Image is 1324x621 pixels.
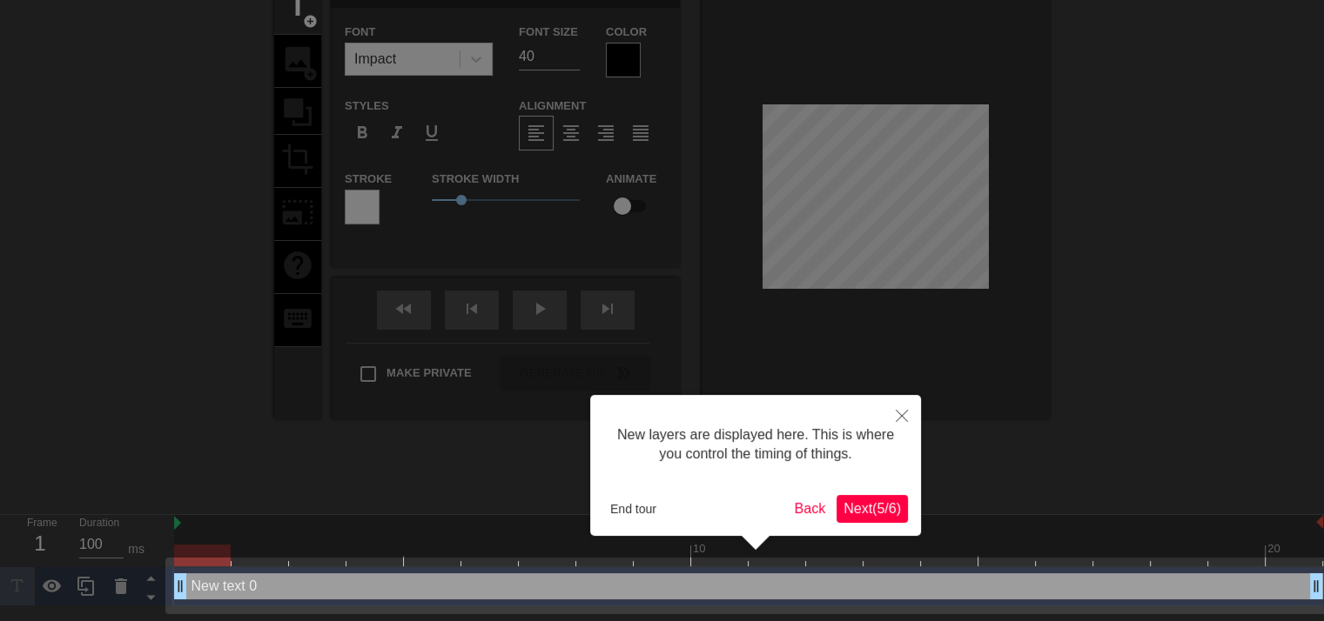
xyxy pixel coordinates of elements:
span: Next ( 5 / 6 ) [843,501,901,516]
button: Back [788,495,833,523]
button: End tour [603,496,663,522]
button: Close [883,395,921,435]
div: New layers are displayed here. This is where you control the timing of things. [603,408,908,482]
button: Next [837,495,908,523]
